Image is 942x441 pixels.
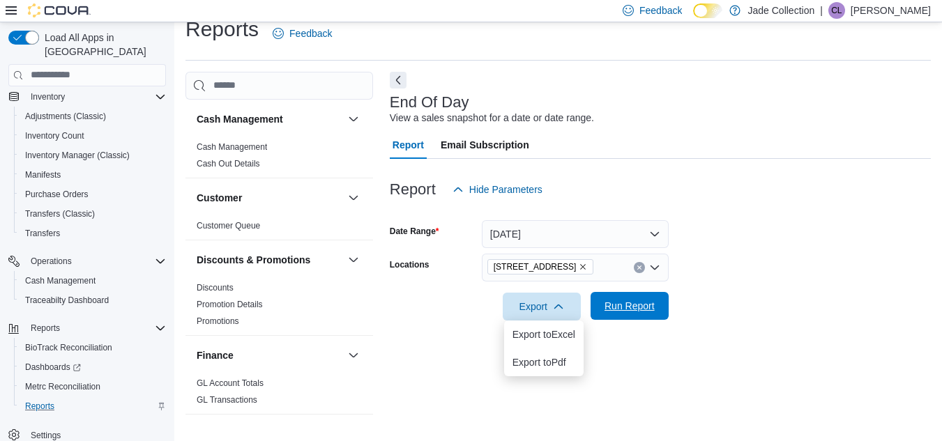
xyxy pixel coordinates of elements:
button: Cash Management [345,111,362,127]
button: Inventory [3,87,172,107]
a: Inventory Count [20,127,90,144]
span: Dashboards [25,362,81,373]
a: GL Account Totals [197,378,264,388]
a: Cash Management [20,272,101,289]
a: Inventory Manager (Classic) [20,147,135,164]
span: Promotion Details [197,299,263,310]
button: Run Report [591,292,669,320]
span: Transfers (Classic) [25,208,95,219]
span: Cash Management [25,275,96,286]
span: Transfers [20,225,166,242]
button: Reports [3,318,172,338]
h3: Report [390,181,436,198]
span: Settings [31,430,61,441]
span: Purchase Orders [25,189,89,200]
span: Customer Queue [197,220,260,231]
span: Hide Parameters [469,183,542,196]
span: Report [393,131,424,159]
span: Cash Management [197,141,267,153]
a: Cash Out Details [197,159,260,169]
input: Dark Mode [693,3,722,18]
span: Run Report [605,299,655,313]
span: Inventory Manager (Classic) [20,147,166,164]
button: Inventory [197,427,342,441]
span: Email Subscription [441,131,529,159]
span: Metrc Reconciliation [20,378,166,395]
a: Purchase Orders [20,186,94,203]
a: Cash Management [197,142,267,152]
h3: End Of Day [390,94,469,111]
div: View a sales snapshot for a date or date range. [390,111,594,125]
h3: Finance [197,348,234,362]
span: Export to Excel [512,329,575,340]
button: [DATE] [482,220,669,248]
span: Feedback [639,3,682,17]
button: BioTrack Reconciliation [14,338,172,357]
img: Cova [28,3,91,17]
span: Reports [20,398,166,415]
div: Discounts & Promotions [185,279,373,335]
a: BioTrack Reconciliation [20,339,118,356]
button: Transfers [14,224,172,243]
span: Discounts [197,282,234,293]
span: Inventory Count [25,130,84,141]
button: Transfers (Classic) [14,204,172,224]
button: Clear input [634,262,645,273]
span: Export [511,293,572,320]
span: Feedback [289,26,332,40]
button: Operations [25,253,77,270]
button: Discounts & Promotions [345,252,362,268]
h3: Cash Management [197,112,283,126]
button: Hide Parameters [447,176,548,203]
button: Manifests [14,165,172,185]
h1: Reports [185,15,259,43]
button: Inventory [25,88,70,105]
h3: Inventory [197,427,241,441]
span: Inventory Count [20,127,166,144]
button: Inventory Count [14,126,172,146]
a: Reports [20,398,60,415]
button: Purchase Orders [14,185,172,204]
button: Reports [14,396,172,416]
span: Traceabilty Dashboard [20,292,166,309]
button: Finance [345,347,362,364]
span: Adjustments (Classic) [25,111,106,122]
span: Load All Apps in [GEOGRAPHIC_DATA] [39,31,166,59]
button: Adjustments (Classic) [14,107,172,126]
span: Promotions [197,316,239,327]
a: Transfers [20,225,66,242]
div: Cash Management [185,139,373,178]
a: Metrc Reconciliation [20,378,106,395]
h3: Discounts & Promotions [197,253,310,267]
a: Dashboards [20,359,86,376]
span: Reports [31,323,60,334]
span: GL Account Totals [197,378,264,389]
label: Date Range [390,226,439,237]
span: BioTrack Reconciliation [25,342,112,353]
p: [PERSON_NAME] [851,2,931,19]
span: Adjustments (Classic) [20,108,166,125]
button: Next [390,72,407,88]
button: Inventory Manager (Classic) [14,146,172,165]
span: Cash Out Details [197,158,260,169]
a: Promotions [197,316,239,326]
span: Inventory [25,88,166,105]
a: Transfers (Classic) [20,206,100,222]
span: Manifests [25,169,61,180]
button: Traceabilty Dashboard [14,291,172,310]
span: Operations [25,253,166,270]
button: Remove 1098 East Main St. from selection in this group [579,263,587,271]
a: Dashboards [14,357,172,377]
span: Purchase Orders [20,186,166,203]
span: Inventory Manager (Classic) [25,150,130,161]
span: GL Transactions [197,394,257,405]
button: Open list of options [649,262,660,273]
button: Export toExcel [504,320,584,348]
button: Customer [197,191,342,205]
span: Operations [31,256,72,267]
span: Dark Mode [693,18,694,19]
div: Customer [185,217,373,240]
span: Traceabilty Dashboard [25,295,109,306]
a: Discounts [197,283,234,293]
span: 1098 East Main St. [487,259,594,274]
